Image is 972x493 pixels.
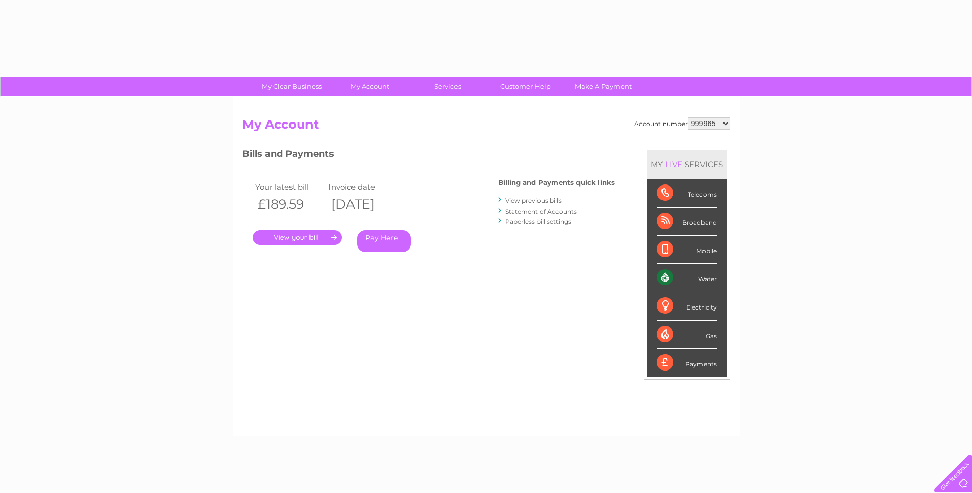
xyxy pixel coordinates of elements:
[326,194,400,215] th: [DATE]
[561,77,646,96] a: Make A Payment
[357,230,411,252] a: Pay Here
[657,321,717,349] div: Gas
[657,349,717,377] div: Payments
[505,208,577,215] a: Statement of Accounts
[326,180,400,194] td: Invoice date
[498,179,615,187] h4: Billing and Payments quick links
[505,218,571,225] a: Paperless bill settings
[250,77,334,96] a: My Clear Business
[634,117,730,130] div: Account number
[253,230,342,245] a: .
[405,77,490,96] a: Services
[647,150,727,179] div: MY SERVICES
[253,180,326,194] td: Your latest bill
[657,236,717,264] div: Mobile
[505,197,562,204] a: View previous bills
[327,77,412,96] a: My Account
[663,159,685,169] div: LIVE
[483,77,568,96] a: Customer Help
[657,208,717,236] div: Broadband
[242,117,730,137] h2: My Account
[253,194,326,215] th: £189.59
[242,147,615,165] h3: Bills and Payments
[657,179,717,208] div: Telecoms
[657,264,717,292] div: Water
[657,292,717,320] div: Electricity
